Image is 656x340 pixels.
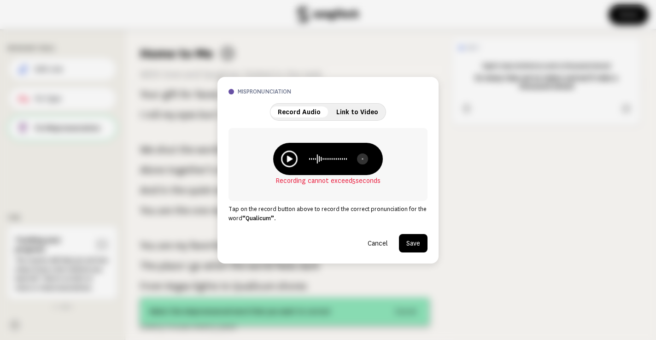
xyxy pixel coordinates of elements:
button: Link to Video [329,106,386,117]
p: Recording cannot exceed 5 seconds [273,175,383,186]
button: Cancel [360,234,395,252]
p: Tap on the record button above to record the correct pronunciation for the word . [228,205,428,223]
h3: mispronunciation [238,88,428,96]
button: Save [399,234,428,252]
span: Record Audio [278,108,321,116]
button: Record Audio [270,106,328,117]
span: Link to Video [336,108,378,116]
strong: “ Qualicum ” [242,215,274,222]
